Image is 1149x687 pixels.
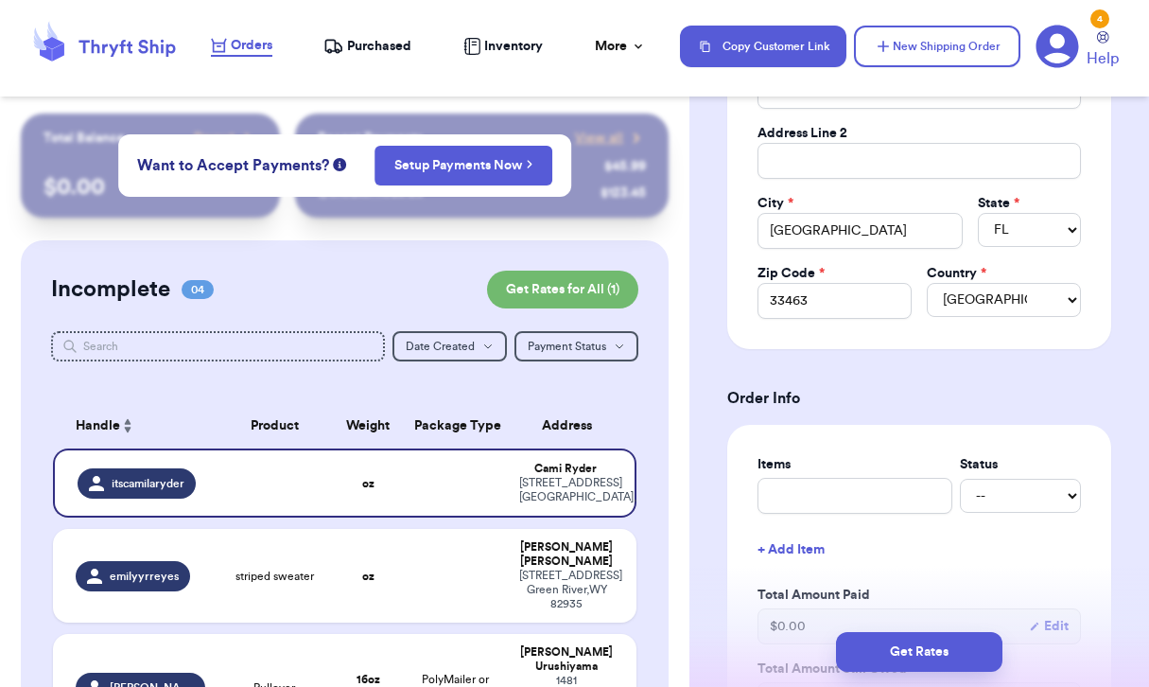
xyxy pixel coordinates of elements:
button: Sort ascending [120,414,135,437]
span: Want to Accept Payments? [137,154,329,177]
label: Address Line 2 [757,124,847,143]
span: Purchased [347,37,411,56]
div: 4 [1090,9,1109,28]
div: More [595,37,646,56]
a: Inventory [463,37,543,56]
label: Status [960,455,1081,474]
div: Cami Ryder [519,462,612,476]
th: Address [508,403,636,449]
span: Payout [194,129,235,148]
div: $ 45.99 [604,157,646,176]
label: City [757,194,793,213]
p: Total Balance [44,129,125,148]
label: Items [757,455,952,474]
th: Weight [333,403,403,449]
h2: Incomplete [51,274,170,305]
a: Setup Payments Now [394,156,533,175]
span: View all [575,129,623,148]
button: New Shipping Order [854,26,1020,67]
a: 4 [1036,25,1079,68]
strong: oz [362,571,374,582]
h3: Order Info [727,387,1111,410]
div: [PERSON_NAME] [PERSON_NAME] [519,540,614,569]
p: $ 0.00 [44,172,257,203]
span: Payment Status [528,341,606,352]
a: View all [575,129,646,148]
button: + Add Item [750,529,1088,571]
div: $ 123.45 [601,184,646,203]
label: Total Amount Paid [757,586,1081,605]
button: Payment Status [514,331,638,361]
button: Copy Customer Link [680,26,846,67]
span: 04 [182,280,214,299]
button: Setup Payments Now [374,146,553,185]
label: Zip Code [757,264,825,283]
span: Orders [231,36,272,55]
span: Help [1087,47,1119,70]
a: Payout [194,129,257,148]
span: Date Created [406,341,475,352]
span: emilyyrreyes [110,569,179,584]
span: Handle [76,416,120,436]
div: [PERSON_NAME] Urushiyama [519,645,614,674]
th: Product [217,403,333,449]
button: Get Rates for All (1) [487,271,638,308]
input: Search [51,331,385,361]
a: Orders [211,36,272,57]
strong: 16 oz [357,674,380,685]
span: Inventory [484,37,543,56]
input: 12345 [757,283,912,319]
strong: oz [362,478,374,489]
button: Get Rates [836,632,1002,672]
button: Date Created [392,331,507,361]
th: Package Type [403,403,508,449]
span: striped sweater [235,569,314,584]
a: Purchased [323,37,411,56]
label: State [978,194,1019,213]
span: itscamilaryder [112,476,184,491]
div: [STREET_ADDRESS] Green River , WY 82935 [519,569,614,611]
label: Country [927,264,986,283]
div: [STREET_ADDRESS] [GEOGRAPHIC_DATA] , FL [519,476,612,504]
a: Help [1087,31,1119,70]
p: Recent Payments [318,129,423,148]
